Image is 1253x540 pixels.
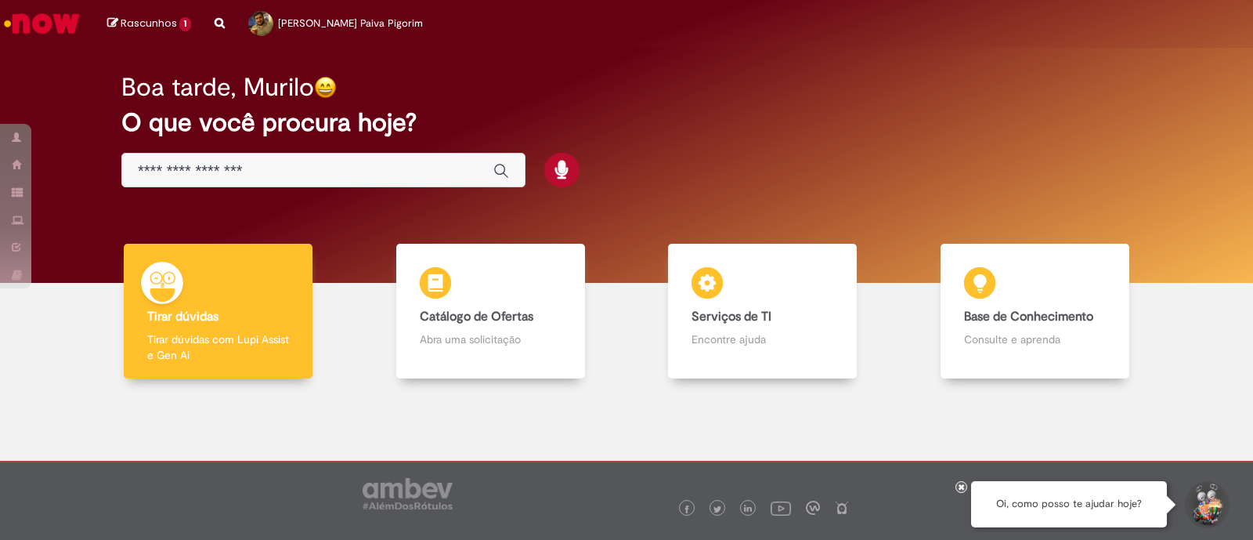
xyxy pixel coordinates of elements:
[314,76,337,99] img: happy-face.png
[2,8,82,39] img: ServiceNow
[964,332,1106,347] p: Consulte e aprenda
[971,481,1167,527] div: Oi, como posso te ajudar hoje?
[683,506,691,513] img: logo_footer_facebook.png
[82,244,355,379] a: Tirar dúvidas Tirar dúvidas com Lupi Assist e Gen Ai
[964,309,1093,324] b: Base de Conhecimento
[121,74,314,101] h2: Boa tarde, Murilo
[771,498,791,518] img: logo_footer_youtube.png
[278,16,423,30] span: [PERSON_NAME] Paiva Pigorim
[355,244,627,379] a: Catálogo de Ofertas Abra uma solicitação
[806,501,820,515] img: logo_footer_workplace.png
[691,309,771,324] b: Serviços de TI
[179,17,191,31] span: 1
[691,332,833,347] p: Encontre ajuda
[147,332,289,363] p: Tirar dúvidas com Lupi Assist e Gen Ai
[121,109,1132,136] h2: O que você procura hoje?
[1183,481,1230,528] button: Iniciar Conversa de Suporte
[744,505,752,514] img: logo_footer_linkedin.png
[626,244,899,379] a: Serviços de TI Encontre ajuda
[420,332,562,347] p: Abra uma solicitação
[121,16,177,31] span: Rascunhos
[147,309,218,324] b: Tirar dúvidas
[107,16,191,31] a: Rascunhos
[899,244,1172,379] a: Base de Conhecimento Consulte e aprenda
[420,309,533,324] b: Catálogo de Ofertas
[713,506,721,513] img: logo_footer_twitter.png
[835,501,849,515] img: logo_footer_naosei.png
[363,478,453,509] img: logo_footer_ambev_rotulo_gray.png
